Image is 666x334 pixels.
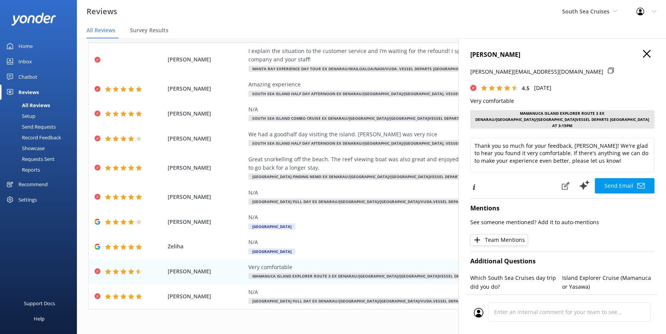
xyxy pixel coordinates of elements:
button: Close [643,50,651,58]
div: Mamanuca Island Explorer Route 3 ex Denarau/[GEOGRAPHIC_DATA]/[GEOGRAPHIC_DATA]Vessel Departs [GE... [470,110,654,129]
p: Very comfortable [470,97,654,105]
span: [PERSON_NAME] [168,164,245,172]
div: Support Docs [24,296,55,311]
span: [GEOGRAPHIC_DATA] Full Day ex Denarau/[GEOGRAPHIC_DATA]/[GEOGRAPHIC_DATA]/Vuda.Vessel departs [GE... [248,198,534,205]
div: Help [34,311,45,326]
a: All Reviews [5,100,77,111]
div: N/A [248,238,598,246]
h4: [PERSON_NAME] [470,50,654,60]
button: Team Mentions [470,234,528,246]
span: [GEOGRAPHIC_DATA] Finding Nemo ex Denarau/[GEOGRAPHIC_DATA]/[GEOGRAPHIC_DATA]Vessel Departs Denar... [248,174,508,180]
a: Reports [5,164,77,175]
span: South Sea Cruises [562,8,609,15]
a: Showcase [5,143,77,154]
div: Reports [5,164,40,175]
textarea: Thank you so much for your feedback, [PERSON_NAME]! We're glad to hear you found it very comforta... [470,138,654,172]
p: Which South Sea Cruises day trip did you do? [470,274,563,291]
span: [PERSON_NAME] [168,55,245,64]
span: [PERSON_NAME] [168,218,245,226]
div: Settings [18,192,37,207]
span: [PERSON_NAME] [168,84,245,93]
div: I explain the situation to the customer service and I’m waiting for the refound! I spend the wors... [248,47,598,64]
div: Record Feedback [5,132,61,143]
h4: Mentions [470,203,654,213]
span: [GEOGRAPHIC_DATA] [248,223,295,230]
span: South Sea Island Half Day Afternoon ex Denarau/[GEOGRAPHIC_DATA]/[GEOGRAPHIC_DATA]. Vessel Depart... [248,91,545,97]
h3: Reviews [87,5,117,18]
div: Recommend [18,177,48,192]
span: [PERSON_NAME] [168,109,245,118]
img: user_profile.svg [474,308,483,317]
a: Setup [5,111,77,121]
span: Manta Ray Experience Day Tour ex Denarau/Wailoaloa/Nadi/Vuda. Vessel Departs [GEOGRAPHIC_DATA] at... [248,66,498,72]
div: Reviews [18,84,39,100]
div: Send Requests [5,121,56,132]
span: South Sea Island Half Day Afternoon ex Denarau/[GEOGRAPHIC_DATA]/[GEOGRAPHIC_DATA]. Vessel Depart... [248,140,545,146]
div: All Reviews [5,100,50,111]
div: N/A [248,188,598,197]
span: [PERSON_NAME] [168,267,245,276]
span: [GEOGRAPHIC_DATA] [248,248,295,255]
h4: Additional Questions [470,256,654,266]
p: [DATE] [534,84,551,92]
span: [PERSON_NAME] [168,134,245,143]
div: N/A [248,105,598,114]
span: 4.5 [522,84,529,92]
div: Setup [5,111,35,121]
div: We had a goodhalf day visiting the island. [PERSON_NAME] was very nice [248,130,598,139]
div: Requests Sent [5,154,55,164]
div: Showcase [5,143,45,154]
button: Send Email [595,178,654,193]
p: Island Explorer Cruise (Mamanuca or Yasawa) [563,274,655,291]
span: [PERSON_NAME] [168,193,245,201]
span: [PERSON_NAME] [168,292,245,301]
div: Home [18,38,33,54]
span: All Reviews [87,26,115,34]
span: [GEOGRAPHIC_DATA] Full Day ex Denarau/[GEOGRAPHIC_DATA]/[GEOGRAPHIC_DATA]/Vuda.Vessel departs [GE... [248,298,534,304]
div: Amazing experience [248,80,598,89]
a: Send Requests [5,121,77,132]
img: yonder-white-logo.png [12,13,56,25]
div: Chatbot [18,69,37,84]
p: See someone mentioned? Add it to auto-mentions [470,218,654,227]
div: Inbox [18,54,32,69]
span: Mamanuca Island Explorer Route 3 ex Denarau/[GEOGRAPHIC_DATA]/[GEOGRAPHIC_DATA]Vessel Departs [GE... [248,273,537,279]
span: Zeliha [168,242,245,251]
div: N/A [248,213,598,222]
span: South Sea Island Combo Cruise ex Denarau/[GEOGRAPHIC_DATA]/[GEOGRAPHIC_DATA]Vessel departs at 08:... [248,115,489,121]
a: Record Feedback [5,132,77,143]
div: N/A [248,288,598,296]
span: Survey Results [130,26,168,34]
div: Very comfortable [248,263,598,271]
p: [PERSON_NAME][EMAIL_ADDRESS][DOMAIN_NAME] [470,68,603,76]
a: Requests Sent [5,154,77,164]
div: Great snorkelling off the beach. The reef viewing boat was also great and enjoyed paddle boarding... [248,155,598,172]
